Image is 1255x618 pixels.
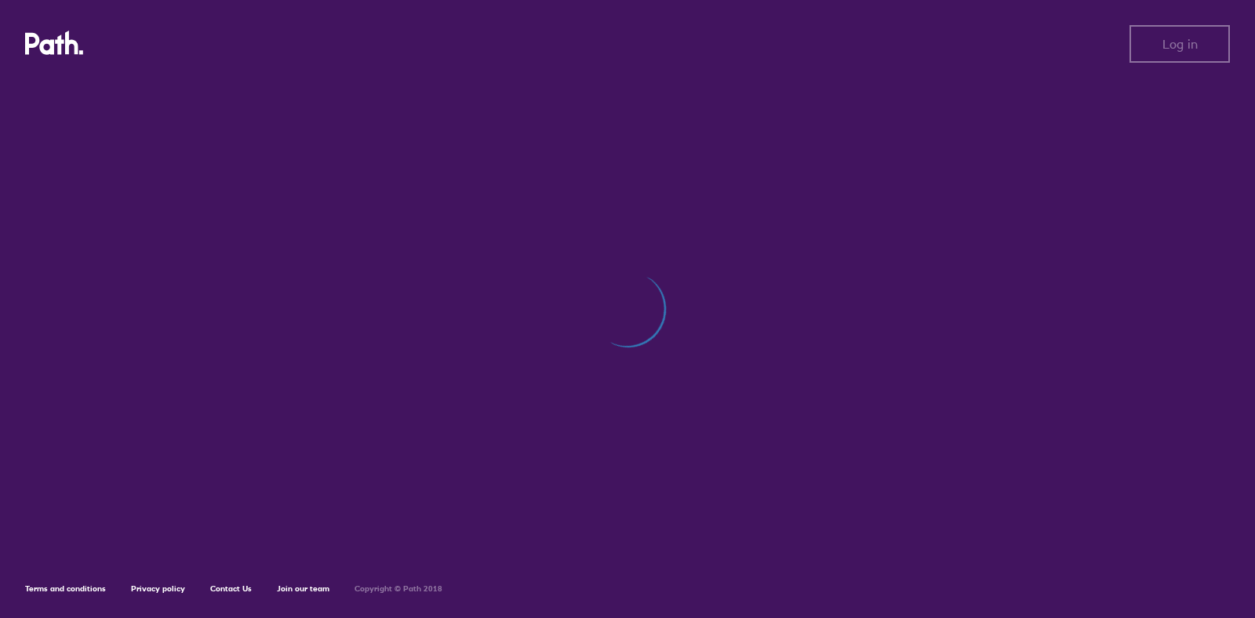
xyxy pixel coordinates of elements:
[25,583,106,594] a: Terms and conditions
[1162,37,1198,51] span: Log in
[355,584,442,594] h6: Copyright © Path 2018
[131,583,185,594] a: Privacy policy
[277,583,329,594] a: Join our team
[210,583,252,594] a: Contact Us
[1129,25,1230,63] button: Log in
